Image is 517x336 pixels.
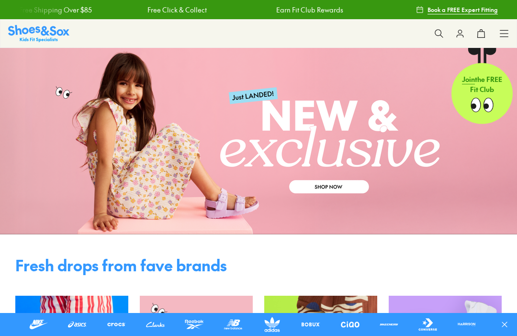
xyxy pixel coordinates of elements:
[8,25,69,42] img: SNS_Logo_Responsive.svg
[451,47,513,124] a: Jointhe FREE Fit Club
[276,5,343,15] a: Earn Fit Club Rewards
[147,5,207,15] a: Free Click & Collect
[8,25,69,42] a: Shoes & Sox
[462,74,475,84] span: Join
[19,5,91,15] a: Free Shipping Over $85
[416,1,498,18] a: Book a FREE Expert Fitting
[427,5,498,14] span: Book a FREE Expert Fitting
[451,67,513,102] p: the FREE Fit Club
